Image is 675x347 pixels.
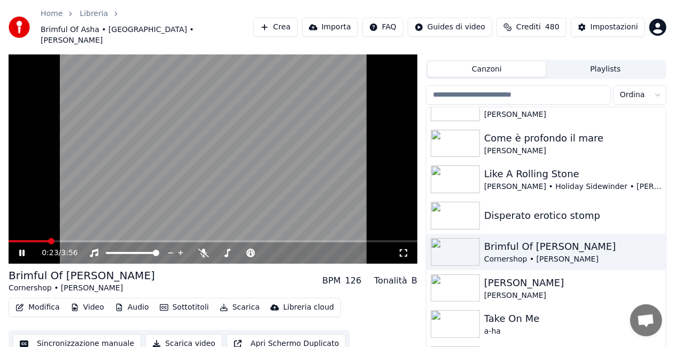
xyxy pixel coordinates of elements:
[484,326,662,337] div: a-ha
[42,248,67,258] div: /
[484,254,662,265] div: Cornershop • [PERSON_NAME]
[516,22,541,33] span: Crediti
[571,18,645,37] button: Impostazioni
[408,18,492,37] button: Guides di video
[41,25,253,46] span: Brimful Of Asha • [GEOGRAPHIC_DATA] • [PERSON_NAME]
[374,274,407,287] div: Tonalità
[156,300,213,315] button: Sottotitoli
[41,9,253,46] nav: breadcrumb
[9,17,30,38] img: youka
[484,182,662,192] div: [PERSON_NAME] • Holiday Sidewinder • [PERSON_NAME] • [PERSON_NAME]
[630,304,662,336] div: Aprire la chat
[484,290,662,301] div: [PERSON_NAME]
[80,9,108,19] a: Libreria
[9,268,155,283] div: Brimful Of [PERSON_NAME]
[11,300,64,315] button: Modifica
[428,61,546,77] button: Canzoni
[111,300,153,315] button: Audio
[484,167,662,182] div: Like A Rolling Stone
[322,274,340,287] div: BPM
[215,300,264,315] button: Scarica
[362,18,404,37] button: FAQ
[591,22,638,33] div: Impostazioni
[496,18,567,37] button: Crediti480
[484,311,662,326] div: Take On Me
[253,18,297,37] button: Crea
[545,22,560,33] span: 480
[283,302,334,313] div: Libreria cloud
[61,248,77,258] span: 3:56
[41,9,63,19] a: Home
[484,146,662,156] div: [PERSON_NAME]
[546,61,665,77] button: Playlists
[345,274,362,287] div: 126
[412,274,417,287] div: B
[620,90,645,100] span: Ordina
[484,109,662,120] div: [PERSON_NAME]
[302,18,358,37] button: Importa
[66,300,108,315] button: Video
[9,283,155,294] div: Cornershop • [PERSON_NAME]
[484,208,662,223] div: Disperato erotico stomp
[42,248,58,258] span: 0:23
[484,275,662,290] div: [PERSON_NAME]
[484,239,662,254] div: Brimful Of [PERSON_NAME]
[484,131,662,146] div: Come è profondo il mare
